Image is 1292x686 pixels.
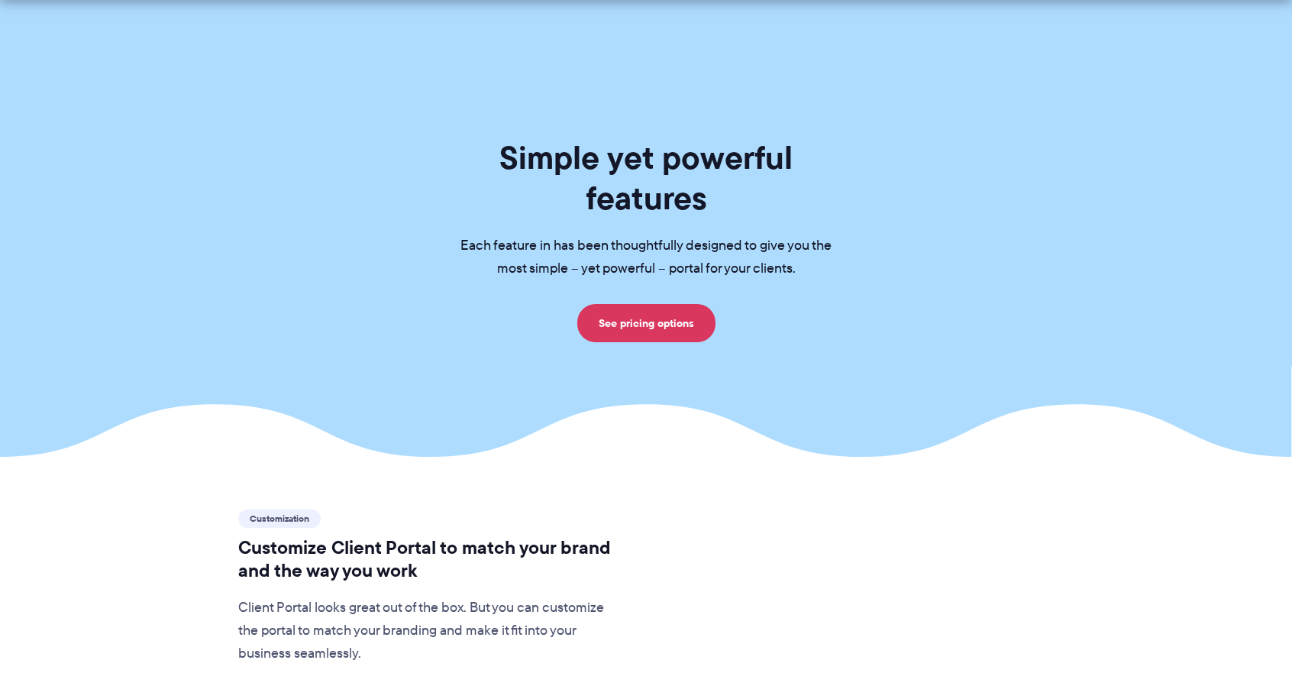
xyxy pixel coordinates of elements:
h2: Customize Client Portal to match your brand and the way you work [238,536,624,582]
span: Customization [238,510,321,528]
a: See pricing options [577,304,715,342]
p: Client Portal looks great out of the box. But you can customize the portal to match your branding... [238,597,624,665]
p: Each feature in has been thoughtfully designed to give you the most simple – yet powerful – porta... [436,235,856,280]
h1: Simple yet powerful features [436,138,856,218]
